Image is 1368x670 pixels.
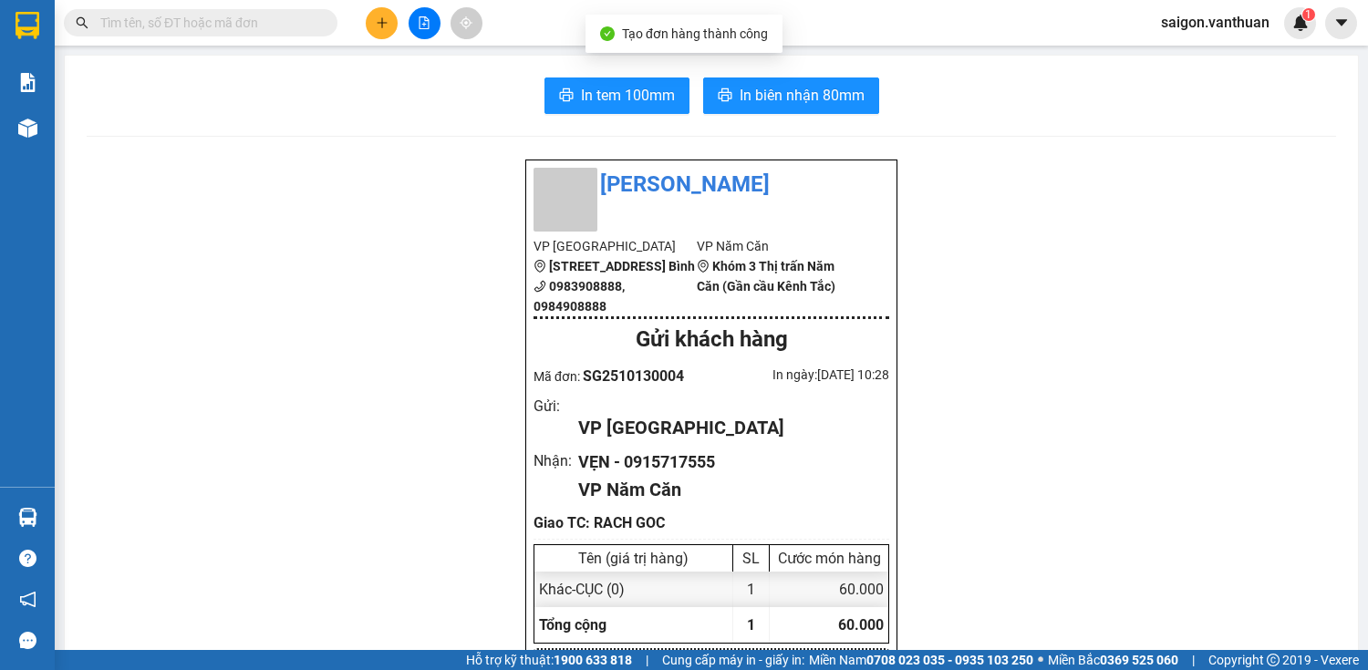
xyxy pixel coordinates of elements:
[549,259,695,273] b: [STREET_ADDRESS] Bình
[534,365,711,387] div: Mã đơn:
[534,280,546,293] span: phone
[581,84,675,107] span: In tem 100mm
[418,16,430,29] span: file-add
[16,12,39,39] img: logo-vxr
[733,572,770,607] div: 1
[559,88,574,105] span: printer
[838,616,884,634] span: 60.000
[1192,650,1195,670] span: |
[738,550,764,567] div: SL
[747,616,755,634] span: 1
[578,414,875,442] div: VP [GEOGRAPHIC_DATA]
[534,511,889,534] div: Giao TC: RACH GOC
[578,449,875,475] div: VẸN - 0915717555
[1302,8,1315,21] sup: 1
[662,650,804,670] span: Cung cấp máy in - giấy in:
[1267,654,1280,666] span: copyright
[76,16,88,29] span: search
[534,279,625,314] b: 0983908888, 0984908888
[770,572,888,607] div: 60.000
[578,476,875,504] div: VP Năm Căn
[1333,15,1350,31] span: caret-down
[19,632,36,649] span: message
[19,550,36,567] span: question-circle
[1038,656,1043,664] span: ⚪️
[809,650,1033,670] span: Miền Nam
[697,259,835,294] b: Khóm 3 Thị trấn Năm Căn (Gần cầu Kênh Tắc)
[466,650,632,670] span: Hỗ trợ kỹ thuật:
[18,73,37,92] img: solution-icon
[544,77,689,114] button: printerIn tem 100mm
[622,26,768,41] span: Tạo đơn hàng thành công
[18,119,37,138] img: warehouse-icon
[534,168,889,202] li: [PERSON_NAME]
[703,77,879,114] button: printerIn biên nhận 80mm
[534,449,578,472] div: Nhận :
[1325,7,1357,39] button: caret-down
[697,236,860,256] li: VP Năm Căn
[711,365,889,385] div: In ngày: [DATE] 10:28
[774,550,884,567] div: Cước món hàng
[1100,653,1178,667] strong: 0369 525 060
[718,88,732,105] span: printer
[1146,11,1284,34] span: saigon.vanthuan
[554,653,632,667] strong: 1900 633 818
[866,653,1033,667] strong: 0708 023 035 - 0935 103 250
[539,581,625,598] span: Khác - CỤC (0)
[376,16,389,29] span: plus
[583,367,684,385] span: SG2510130004
[646,650,648,670] span: |
[534,323,889,357] div: Gửi khách hàng
[534,395,578,417] div: Gửi :
[600,26,615,41] span: check-circle
[19,591,36,608] span: notification
[409,7,440,39] button: file-add
[539,616,606,634] span: Tổng cộng
[1305,8,1311,21] span: 1
[100,13,316,33] input: Tìm tên, số ĐT hoặc mã đơn
[18,508,37,527] img: warehouse-icon
[451,7,482,39] button: aim
[740,84,865,107] span: In biên nhận 80mm
[534,236,697,256] li: VP [GEOGRAPHIC_DATA]
[366,7,398,39] button: plus
[1292,15,1309,31] img: icon-new-feature
[697,260,710,273] span: environment
[460,16,472,29] span: aim
[539,550,728,567] div: Tên (giá trị hàng)
[534,260,546,273] span: environment
[1048,650,1178,670] span: Miền Bắc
